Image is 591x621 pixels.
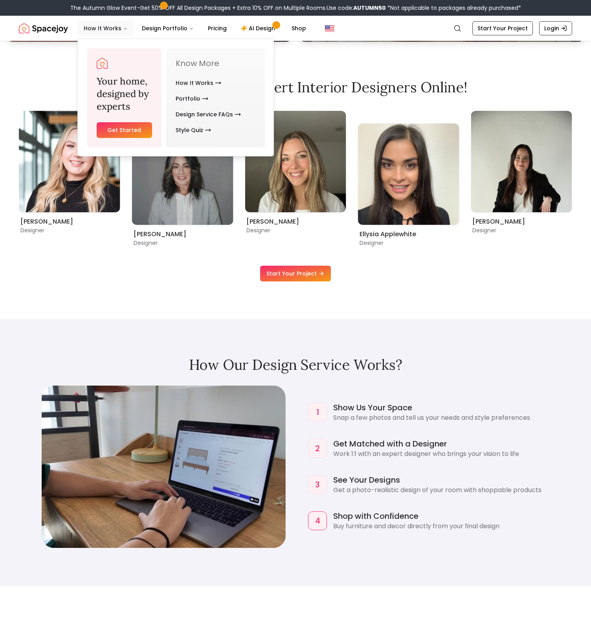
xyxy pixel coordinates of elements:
[315,479,320,490] h4: 3
[134,230,232,239] h6: [PERSON_NAME]
[325,24,334,33] img: United States
[19,357,572,373] h2: How Our Design Service Works?
[305,435,572,462] div: Get Matched with a Designer - Work 1:1 with an expert designer who brings your vision to life
[136,20,200,36] button: Design Portfolio
[333,511,569,522] h4: Shop with Confidence
[97,75,152,113] h3: Your home, designed by experts
[77,20,134,36] button: How It Works
[333,413,569,423] p: Snap a few photos and tell us your needs and style preferences
[20,217,119,226] h6: [PERSON_NAME]
[327,4,386,12] span: Use code:
[245,111,346,212] img: Sarah Nelson
[333,449,569,459] p: Work 1:1 with an expert designer who brings your vision to life
[386,4,521,12] span: *Not applicable to packages already purchased*
[132,123,233,225] img: Kaitlyn Zill
[539,21,572,35] a: Login
[176,122,211,138] a: Style Quiz
[19,16,572,41] nav: Global
[353,4,386,12] b: AUTUMN50
[78,39,274,157] div: How It Works
[20,226,119,234] p: Designer
[97,58,108,69] a: Spacejoy
[42,386,286,548] img: Visual representation of Shop with Confidence
[176,58,255,69] p: Know More
[97,122,152,138] a: Get Started
[41,385,286,549] div: Service visualization
[202,20,233,36] a: Pricing
[134,239,232,247] p: Designer
[70,4,521,12] div: The Autumn Glow Event-Get 50% OFF All Design Packages + Extra 10% OFF on Multiple Rooms.
[245,111,346,222] div: 7 / 12
[333,522,569,531] p: Buy furniture and decor directly from your final design
[305,507,572,534] div: Shop with Confidence - Buy furniture and decor directly from your final design
[132,111,233,247] div: 6 / 12
[305,471,572,498] div: See Your Designs - Get a photo-realistic design of your room with shoppable products
[77,20,312,36] nav: Main
[97,58,108,69] img: Spacejoy Logo
[333,474,569,485] h4: See Your Designs
[316,407,319,418] h4: 1
[305,399,572,426] div: Show Us Your Space - Snap a few photos and tell us your needs and style preferences
[471,111,572,222] div: 9 / 12
[260,266,331,281] a: Start Your Project
[246,226,345,234] p: Designer
[176,91,208,107] a: Portfolio
[19,111,120,212] img: Hannah James
[315,443,320,454] h4: 2
[358,111,459,247] div: 8 / 12
[19,111,120,222] div: 5 / 12
[358,123,459,225] img: Ellysia Applewhite
[285,20,312,36] a: Shop
[176,107,241,122] a: Design Service FAQs
[472,226,571,234] p: Designer
[19,111,572,247] div: Carousel
[360,230,458,239] h6: Ellysia Applewhite
[333,402,569,413] h4: Show Us Your Space
[471,111,572,212] img: Grazia Decanini
[235,20,284,36] a: AI Design
[19,20,68,36] img: Spacejoy Logo
[472,21,533,35] a: Start Your Project
[246,217,345,226] h6: [PERSON_NAME]
[19,20,68,36] a: Spacejoy
[472,217,571,226] h6: [PERSON_NAME]
[19,79,572,95] h2: Get Matched with Expert Interior Designers Online!
[333,485,569,495] p: Get a photo-realistic design of your room with shoppable products
[360,239,458,247] p: Designer
[315,515,320,526] h4: 4
[176,75,221,91] a: How It Works
[333,438,569,449] h4: Get Matched with a Designer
